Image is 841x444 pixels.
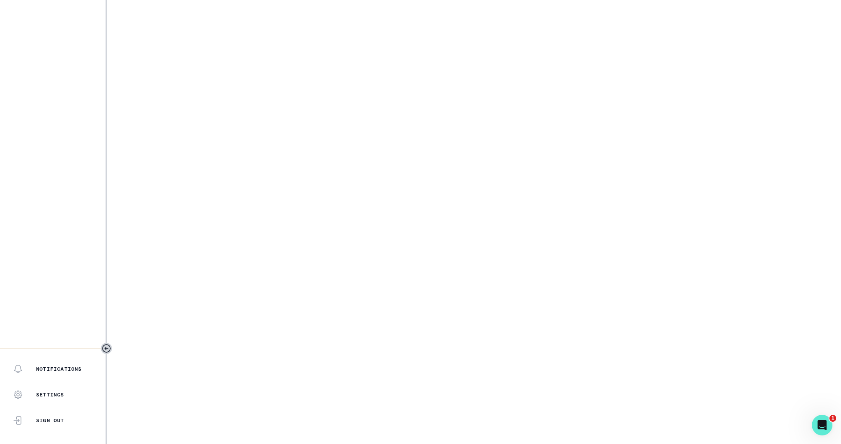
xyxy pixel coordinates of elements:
[36,417,64,424] p: Sign Out
[812,415,832,435] iframe: Intercom live chat
[829,415,836,422] span: 1
[36,366,82,372] p: Notifications
[36,391,64,398] p: Settings
[101,343,112,354] button: Toggle sidebar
